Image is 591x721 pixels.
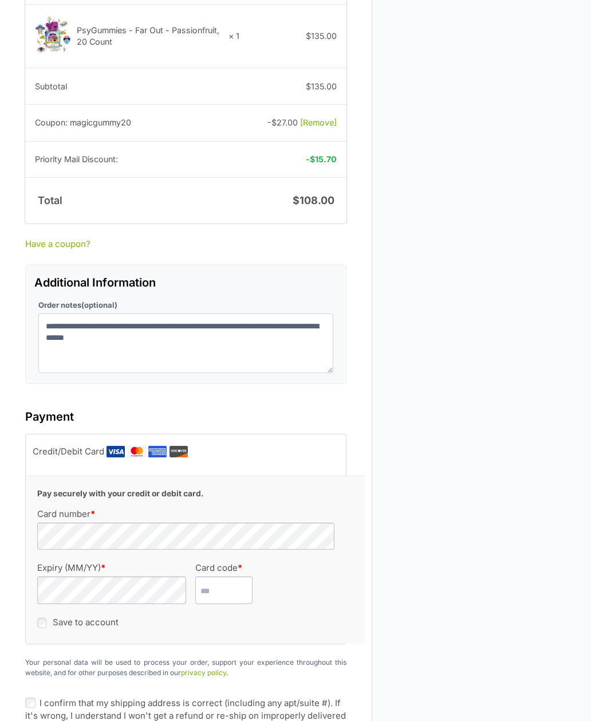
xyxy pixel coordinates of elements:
p: Your personal data will be used to process your order, support your experience throughout this we... [25,657,346,678]
img: Amex [148,446,167,457]
label: Credit/Debit Card [33,443,325,460]
span: $ [293,194,300,206]
label: Expiry (MM/YY) [37,563,179,572]
img: Psychedelic mushroom gummies in a colorful jar. [35,17,71,53]
a: Have a coupon? [25,238,346,251]
a: privacy policy [181,668,226,677]
label: Card code [195,563,337,572]
a: Remove magicgummy20 coupon [300,117,337,127]
h3: Payment [25,408,346,425]
span: 27.00 [271,117,298,127]
span: $ [306,31,311,41]
img: Visa [107,446,125,457]
img: Discover [170,446,188,458]
strong: × 1 [228,30,239,42]
div: PsyGummies - Far Out - Passionfruit, 20 Count [77,25,220,48]
b: Pay securely with your credit or debit card. [37,489,204,498]
strong: - [306,154,337,164]
th: Coupon: magicgummy20 [25,105,239,142]
span: $ [306,81,311,91]
label: Order notes [38,301,333,309]
img: Mastercard [128,446,146,457]
span: $ [310,154,315,164]
span: $ [271,117,277,127]
th: Priority Mail Discount: [25,141,239,178]
td: - [239,105,346,142]
input: I confirm that my shipping address is correct (including any apt/suite #). If it's wrong, I under... [25,698,36,708]
th: Subtotal [25,68,239,105]
h3: Additional Information [34,274,337,291]
span: (optional) [81,300,117,309]
bdi: 108.00 [293,194,334,206]
th: Total [25,178,239,224]
label: Card number [37,510,322,518]
bdi: 15.70 [310,154,337,164]
bdi: 135.00 [306,81,337,91]
bdi: 135.00 [306,31,337,41]
label: Save to account [53,617,119,628]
